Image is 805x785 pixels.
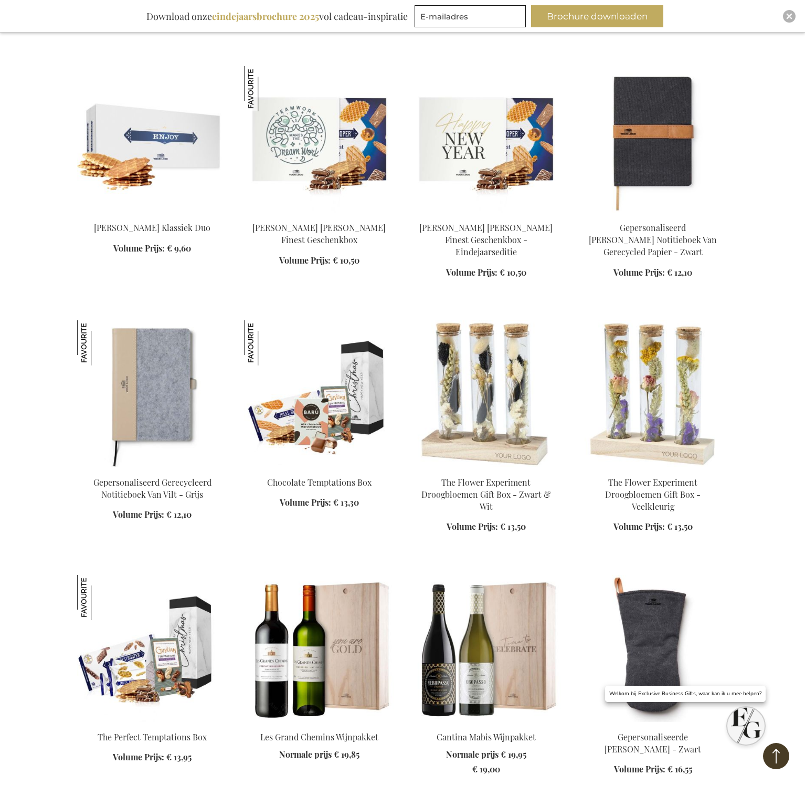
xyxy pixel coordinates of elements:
img: Personalised Bosler Recycled Paper Notebook - Black [578,66,728,213]
a: Volume Prijs: € 9,60 [113,243,191,255]
span: € 13,50 [667,521,693,532]
img: Les Grand Chemins Wijnpakket [244,575,394,722]
a: The Flower Experiment Gift Box - Multi [578,463,728,473]
a: Cantina Mabis Wine Package [411,718,561,728]
span: € 12,10 [667,267,692,278]
img: Jules Destrooper Jules' Finest Gift Box [244,66,394,213]
img: Personalised Recycled Felt Notebook - Grey [77,320,227,467]
span: Volume Prijs: [279,255,331,266]
a: Jules Destrooper Jules' Finest Gift Box - End Of The Year [411,209,561,219]
span: € 12,10 [166,509,192,520]
span: € 19,95 [501,749,526,760]
span: Volume Prijs: [113,509,164,520]
a: The Perfect Temptations Box [98,731,207,742]
img: Cantina Mabis Wine Package [411,575,561,722]
a: The Flower Experiment Droogbloemen Gift Box - Zwart & Wit [421,477,550,512]
a: Gepersonaliseerd [PERSON_NAME] Notitieboek Van Gerecycled Papier - Zwart [589,222,717,257]
span: Volume Prijs: [113,751,164,762]
form: marketing offers and promotions [415,5,529,30]
a: The Flower Experiment Droogbloemen Gift Box - Veelkleurig [605,477,701,512]
a: [PERSON_NAME] [PERSON_NAME] Finest Geschenkbox [252,222,386,245]
span: € 19,00 [472,763,500,774]
a: Personalised Recycled Felt Notebook - Grey Gepersonaliseerd Gerecycleerd Notitieboek Van Vilt - G... [77,463,227,473]
div: Download onze vol cadeau-inspiratie [142,5,412,27]
span: € 10,50 [333,255,359,266]
img: The Perfect Temptations Box [77,575,122,620]
a: Chocolate Temptations Box Chocolate Temptations Box [244,463,394,473]
img: Close [786,13,792,19]
span: Volume Prijs: [446,267,497,278]
span: € 13,50 [500,521,526,532]
span: Volume Prijs: [613,267,665,278]
a: Volume Prijs: € 13,95 [113,751,192,763]
span: € 13,30 [333,497,359,508]
img: Chocolate Temptations Box [244,320,289,365]
a: Personalised Bosler Recycled Paper Notebook - Black [578,209,728,219]
span: € 13,95 [166,751,192,762]
span: Volume Prijs: [613,521,665,532]
img: Personalised Asado Oven Mit - Black [578,575,728,722]
a: Volume Prijs: € 16,55 [614,763,692,776]
a: The Perfect Temptations Box The Perfect Temptations Box [77,718,227,728]
a: Volume Prijs: € 13,50 [613,521,693,533]
span: Normale prijs [446,749,499,760]
span: € 9,60 [167,243,191,254]
span: Normale prijs [279,749,332,760]
a: The Flower Experiment Gift Box - Black & White [411,463,561,473]
a: Volume Prijs: € 10,50 [279,255,359,267]
img: Gepersonaliseerd Gerecycleerd Notitieboek Van Vilt - Grijs [77,320,122,365]
a: Volume Prijs: € 13,50 [447,521,526,533]
a: € 19,00 [446,763,526,776]
a: [PERSON_NAME] [PERSON_NAME] Finest Geschenkbox - Eindejaarseditie [419,222,553,257]
img: Chocolate Temptations Box [244,320,394,467]
img: The Flower Experiment Gift Box - Multi [578,320,728,467]
img: The Perfect Temptations Box [77,575,227,722]
a: Volume Prijs: € 10,50 [446,267,526,279]
a: Jules Destrooper Classic Duo [77,209,227,219]
a: Gepersonaliseerd Gerecycleerd Notitieboek Van Vilt - Grijs [93,477,211,500]
img: The Flower Experiment Gift Box - Black & White [411,320,561,467]
a: Jules Destrooper Jules' Finest Gift Box Jules Destrooper Jules' Finest Geschenkbox [244,209,394,219]
span: € 10,50 [500,267,526,278]
span: € 19,85 [334,749,359,760]
a: Les Grand Chemins Wijnpakket [260,731,378,742]
input: E-mailadres [415,5,526,27]
a: Les Grand Chemins Wijnpakket [244,718,394,728]
img: Jules Destrooper Jules' Finest Geschenkbox [244,66,289,111]
a: [PERSON_NAME] Klassiek Duo [94,222,210,233]
span: Volume Prijs: [447,521,498,532]
span: € 16,55 [668,763,692,774]
button: Brochure downloaden [531,5,663,27]
b: eindejaarsbrochure 2025 [212,10,319,23]
a: Personalised Asado Oven Mit - Black [578,718,728,728]
span: Volume Prijs: [614,763,665,774]
a: Volume Prijs: € 12,10 [613,267,692,279]
a: Volume Prijs: € 13,30 [280,497,359,509]
span: Volume Prijs: [280,497,331,508]
div: Close [783,10,796,23]
a: Gepersonaliseerde [PERSON_NAME] - Zwart [605,731,701,755]
a: Chocolate Temptations Box [267,477,372,488]
img: Jules Destrooper Jules' Finest Gift Box - End Of The Year [411,66,561,213]
a: Cantina Mabis Wijnpakket [437,731,536,742]
span: Volume Prijs: [113,243,165,254]
a: Volume Prijs: € 12,10 [113,509,192,521]
img: Jules Destrooper Classic Duo [77,66,227,213]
